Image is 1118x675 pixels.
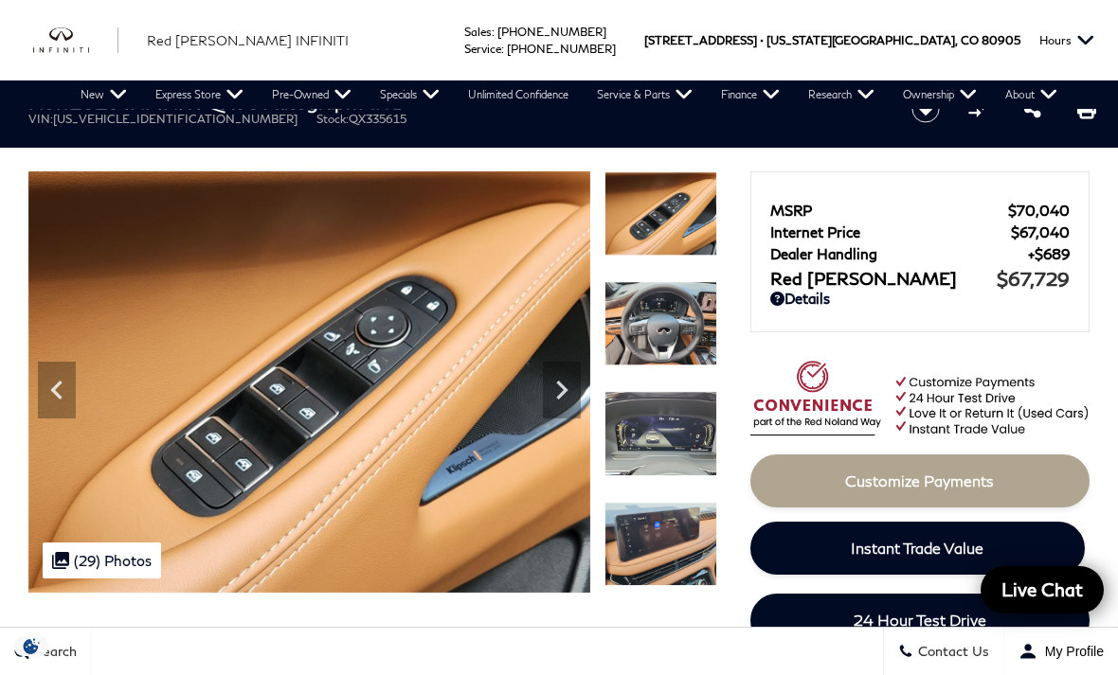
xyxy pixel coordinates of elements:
a: Red [PERSON_NAME] INFINITI [147,30,349,50]
button: Compare Vehicle [965,95,994,123]
a: Customize Payments [750,454,1090,507]
span: Stock: [316,112,349,126]
nav: Main Navigation [66,80,1072,109]
span: Contact Us [913,644,989,660]
a: [STREET_ADDRESS] • [US_STATE][GEOGRAPHIC_DATA], CO 80905 [644,33,1020,47]
span: Live Chat [992,577,1092,601]
div: Previous [38,362,76,418]
span: Red [PERSON_NAME] [770,268,997,289]
span: : [492,25,495,39]
img: New 2026 2T MNRL BLK INFINITI Autograph AWD image 12 [604,171,717,256]
a: Red [PERSON_NAME] $67,729 [770,267,1070,290]
span: $689 [1028,245,1070,262]
a: [PHONE_NUMBER] [507,42,616,56]
img: New 2026 2T MNRL BLK INFINITI Autograph AWD image 13 [604,281,717,365]
div: (29) Photos [43,542,161,578]
a: Express Store [141,80,258,109]
span: VIN: [28,112,53,126]
span: MSRP [770,202,1008,219]
span: $70,040 [1008,202,1070,219]
a: Pre-Owned [258,80,366,109]
a: Ownership [889,80,991,109]
section: Click to Open Cookie Consent Modal [9,636,53,656]
span: Instant Trade Value [851,539,983,557]
span: Internet Price [770,223,1011,240]
img: New 2026 2T MNRL BLK INFINITI Autograph AWD image 14 [604,392,717,476]
span: : [501,42,504,56]
a: 24 Hour Test Drive [750,594,1090,647]
span: Dealer Handling [770,245,1028,262]
a: About [991,80,1072,109]
img: INFINITI [33,27,118,53]
span: QX335615 [349,112,406,126]
span: $67,729 [997,267,1070,290]
span: Sales [464,25,492,39]
button: Open user profile menu [1004,628,1118,675]
a: Finance [707,80,794,109]
span: Service [464,42,501,56]
span: Customize Payments [845,471,994,489]
a: Live Chat [981,566,1104,613]
a: MSRP $70,040 [770,202,1070,219]
a: Service & Parts [583,80,707,109]
span: 24 Hour Test Drive [854,611,986,629]
a: New [66,80,141,109]
a: Internet Price $67,040 [770,223,1070,240]
span: [US_VEHICLE_IDENTIFICATION_NUMBER] [53,112,298,126]
span: Search [29,644,77,660]
span: Red [PERSON_NAME] INFINITI [147,32,349,48]
img: Opt-Out Icon [9,636,53,656]
a: Instant Trade Value [750,522,1085,575]
a: Unlimited Confidence [454,80,583,109]
div: Next [543,362,581,418]
a: Research [794,80,889,109]
a: [PHONE_NUMBER] [497,25,606,39]
a: Details [770,290,1070,307]
a: infiniti [33,27,118,53]
span: $67,040 [1011,223,1070,240]
a: Specials [366,80,454,109]
img: New 2026 2T MNRL BLK INFINITI Autograph AWD image 15 [604,502,717,586]
img: New 2026 2T MNRL BLK INFINITI Autograph AWD image 12 [28,171,590,593]
a: Dealer Handling $689 [770,245,1070,262]
span: My Profile [1037,644,1104,659]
